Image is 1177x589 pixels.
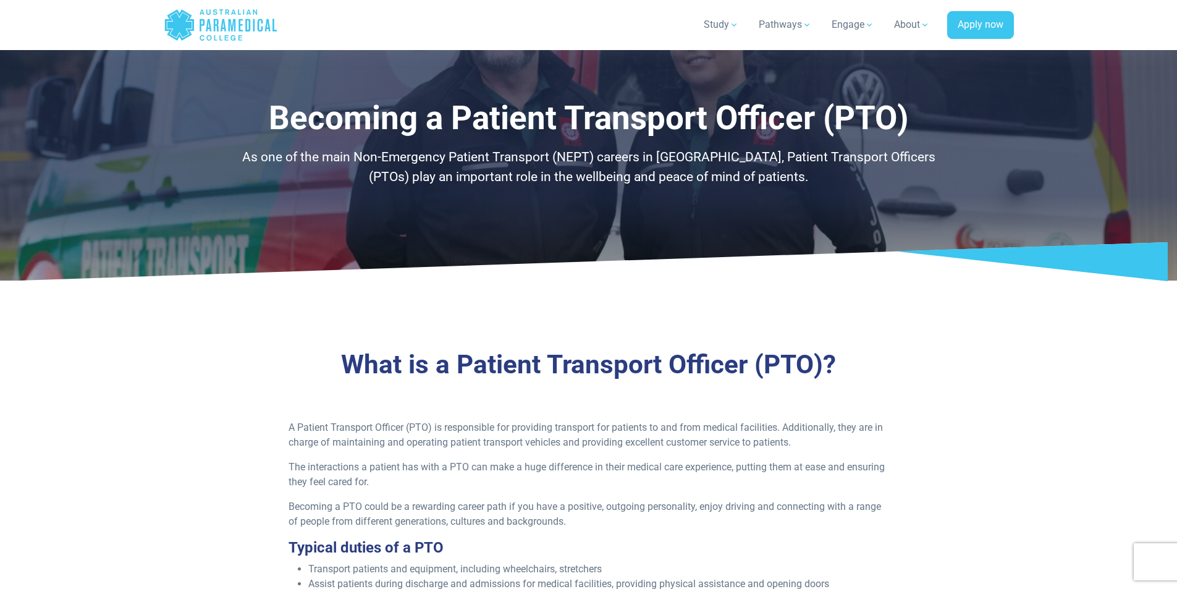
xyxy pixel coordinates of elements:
[289,539,888,557] h3: Typical duties of a PTO
[308,562,888,577] li: Transport patients and equipment, including wheelchairs, stretchers
[289,499,888,529] p: Becoming a PTO could be a rewarding career path if you have a positive, outgoing personality, enj...
[164,5,278,45] a: Australian Paramedical College
[696,7,746,42] a: Study
[751,7,819,42] a: Pathways
[227,148,950,187] p: As one of the main Non-Emergency Patient Transport (NEPT) careers in [GEOGRAPHIC_DATA], Patient T...
[227,349,950,381] h3: What is a Patient Transport Officer (PTO)?
[289,420,888,450] p: A Patient Transport Officer (PTO) is responsible for providing transport for patients to and from...
[887,7,937,42] a: About
[824,7,882,42] a: Engage
[227,99,950,138] h1: Becoming a Patient Transport Officer (PTO)
[289,460,888,489] p: The interactions a patient has with a PTO can make a huge difference in their medical care experi...
[947,11,1014,40] a: Apply now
